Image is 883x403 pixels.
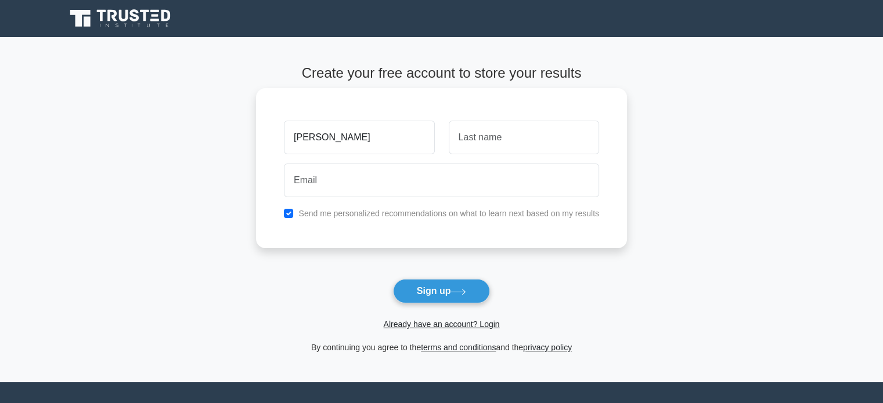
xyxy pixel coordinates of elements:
a: privacy policy [523,343,572,352]
a: terms and conditions [421,343,496,352]
input: Last name [449,121,599,154]
button: Sign up [393,279,491,303]
h4: Create your free account to store your results [256,65,627,82]
input: First name [284,121,434,154]
a: Already have an account? Login [383,320,499,329]
input: Email [284,164,599,197]
label: Send me personalized recommendations on what to learn next based on my results [298,209,599,218]
div: By continuing you agree to the and the [249,340,634,354]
